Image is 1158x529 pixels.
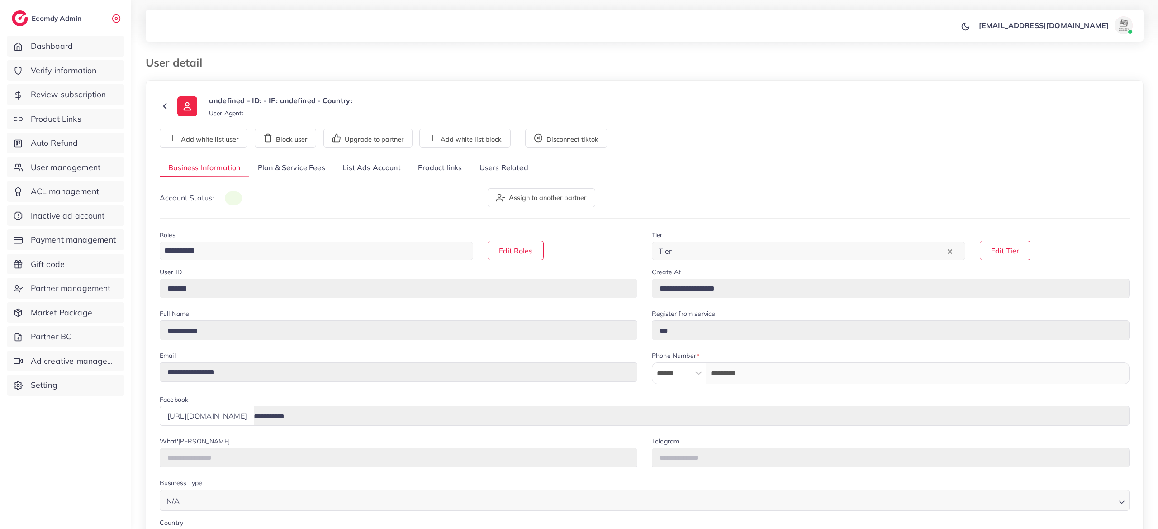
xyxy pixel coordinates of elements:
[209,95,352,106] p: undefined - ID: - IP: undefined - Country:
[7,36,124,57] a: Dashboard
[1115,16,1133,34] img: avatar
[652,437,679,446] label: Telegram
[31,307,92,319] span: Market Package
[7,375,124,396] a: Setting
[165,495,181,508] span: N/A
[160,518,183,527] label: Country
[525,129,607,148] button: Disconnect tiktok
[209,109,243,118] small: User Agent:
[31,65,97,76] span: Verify information
[160,158,249,178] a: Business Information
[160,490,1130,511] div: Search for option
[249,158,334,178] a: Plan & Service Fees
[160,309,189,318] label: Full Name
[7,254,124,275] a: Gift code
[31,113,81,125] span: Product Links
[31,89,106,100] span: Review subscription
[7,84,124,105] a: Review subscription
[160,478,202,487] label: Business Type
[160,192,242,204] p: Account Status:
[31,40,73,52] span: Dashboard
[177,96,197,116] img: ic-user-info.36bf1079.svg
[182,492,1115,508] input: Search for option
[974,16,1136,34] a: [EMAIL_ADDRESS][DOMAIN_NAME]avatar
[160,351,176,360] label: Email
[12,10,84,26] a: logoEcomdy Admin
[160,406,254,425] div: [URL][DOMAIN_NAME]
[31,234,116,246] span: Payment management
[160,437,230,446] label: What'[PERSON_NAME]
[31,162,100,173] span: User management
[7,205,124,226] a: Inactive ad account
[160,129,247,148] button: Add white list user
[255,129,316,148] button: Block user
[160,395,188,404] label: Facebook
[7,109,124,129] a: Product Links
[652,230,663,239] label: Tier
[12,10,28,26] img: logo
[675,244,946,258] input: Search for option
[652,267,681,276] label: Create At
[31,282,111,294] span: Partner management
[980,241,1030,260] button: Edit Tier
[31,379,57,391] span: Setting
[419,129,511,148] button: Add white list block
[488,241,544,260] button: Edit Roles
[470,158,536,178] a: Users Related
[652,309,715,318] label: Register from service
[7,278,124,299] a: Partner management
[7,229,124,250] a: Payment management
[7,326,124,347] a: Partner BC
[409,158,470,178] a: Product links
[488,188,595,207] button: Assign to another partner
[323,129,413,148] button: Upgrade to partner
[31,258,65,270] span: Gift code
[979,20,1109,31] p: [EMAIL_ADDRESS][DOMAIN_NAME]
[7,157,124,178] a: User management
[31,186,99,197] span: ACL management
[31,137,78,149] span: Auto Refund
[31,331,72,343] span: Partner BC
[7,351,124,372] a: Ad creative management
[146,56,209,69] h3: User detail
[31,210,105,222] span: Inactive ad account
[7,302,124,323] a: Market Package
[334,158,409,178] a: List Ads Account
[7,60,124,81] a: Verify information
[7,181,124,202] a: ACL management
[161,244,461,258] input: Search for option
[7,133,124,153] a: Auto Refund
[948,246,952,256] button: Clear Selected
[652,242,965,260] div: Search for option
[31,355,118,367] span: Ad creative management
[652,351,699,360] label: Phone Number
[160,267,182,276] label: User ID
[160,242,473,260] div: Search for option
[32,14,84,23] h2: Ecomdy Admin
[160,230,176,239] label: Roles
[657,244,674,258] span: Tier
